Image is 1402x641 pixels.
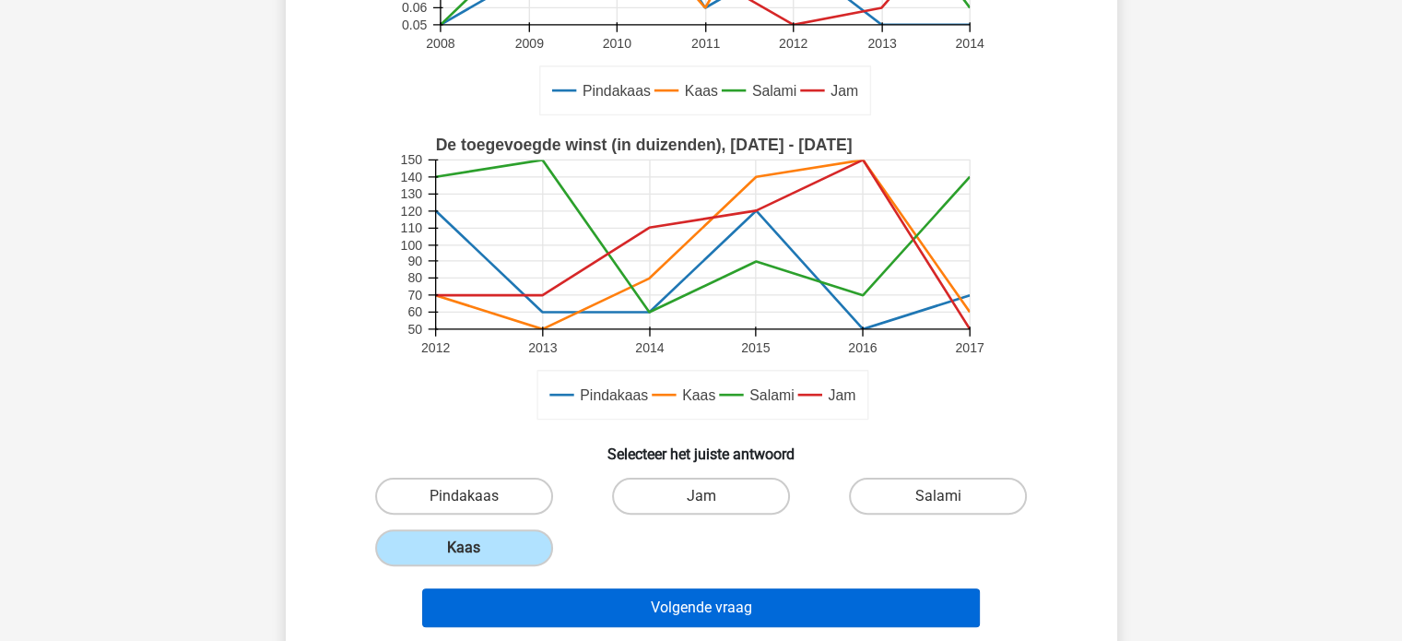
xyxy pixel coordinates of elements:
[580,387,648,403] text: Pindakaas
[751,83,795,99] text: Salami
[582,83,650,99] text: Pindakaas
[407,322,422,337] text: 50
[422,588,980,627] button: Volgende vraag
[407,254,422,268] text: 90
[831,83,858,99] text: Jam
[435,136,852,154] text: De toegevoegde winst (in duizenden), [DATE] - [DATE]
[602,36,630,51] text: 2010
[682,387,715,403] text: Kaas
[684,83,717,99] text: Kaas
[612,478,790,515] label: Jam
[401,18,427,32] text: 0.05
[955,36,984,51] text: 2014
[690,36,719,51] text: 2011
[315,431,1088,463] h6: Selecteer het juiste antwoord
[426,36,454,51] text: 2008
[420,340,449,355] text: 2012
[635,340,664,355] text: 2014
[849,478,1027,515] label: Salami
[375,529,553,566] label: Kaas
[400,152,422,167] text: 150
[955,340,984,355] text: 2017
[828,387,855,403] text: Jam
[867,36,896,51] text: 2013
[400,186,422,201] text: 130
[400,220,422,235] text: 110
[741,340,770,355] text: 2015
[407,288,422,303] text: 70
[400,204,422,219] text: 120
[528,340,557,355] text: 2013
[400,238,422,253] text: 100
[749,387,794,403] text: Salami
[778,36,807,51] text: 2012
[400,170,422,184] text: 140
[514,36,543,51] text: 2009
[407,304,422,319] text: 60
[848,340,877,355] text: 2016
[407,271,422,286] text: 80
[375,478,553,515] label: Pindakaas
